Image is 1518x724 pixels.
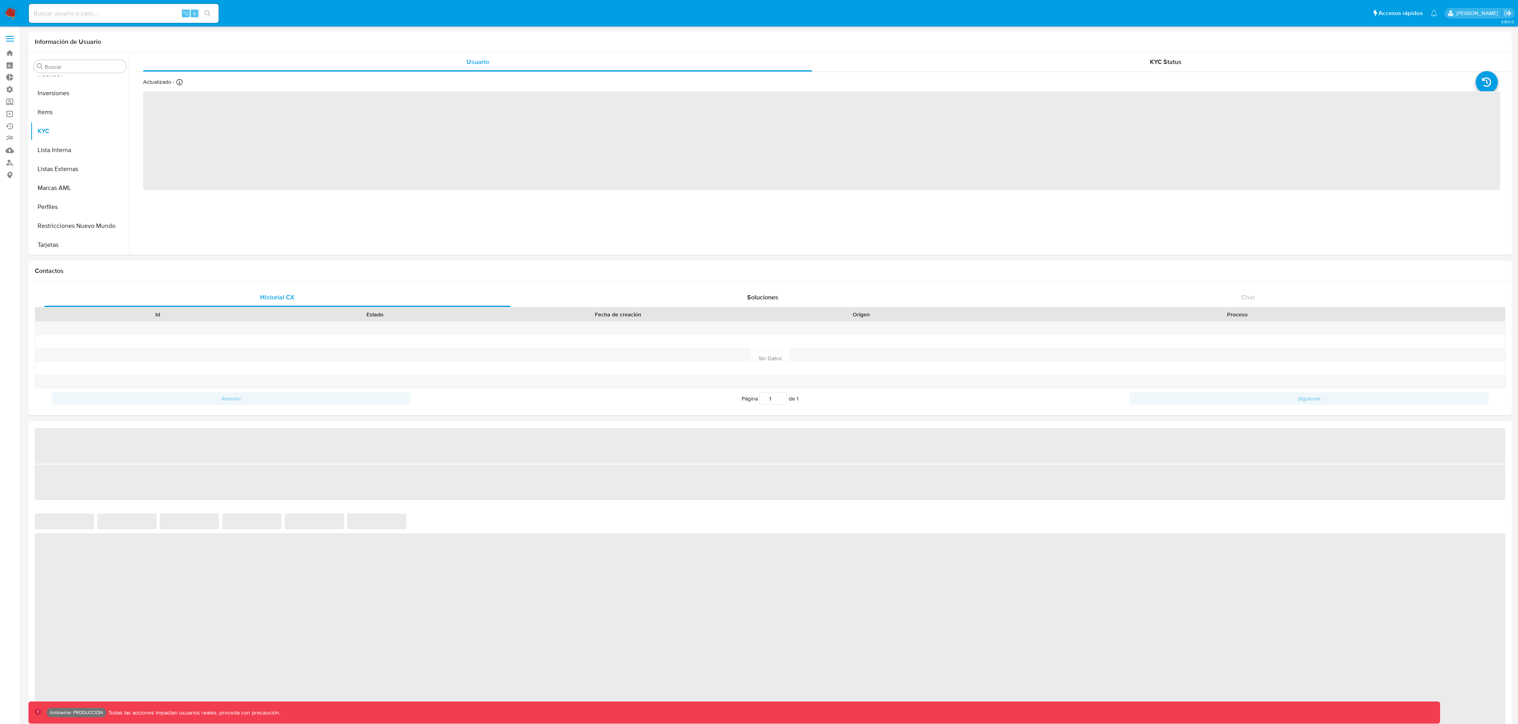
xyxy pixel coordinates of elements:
[1129,392,1489,405] button: Siguiente
[143,91,1500,190] span: ‌
[1378,9,1423,17] span: Accesos rápidos
[466,57,489,66] span: Usuario
[30,122,129,141] button: KYC
[35,267,1505,275] h1: Contactos
[97,513,157,529] span: ‌
[50,711,103,714] p: Ambiente: PRODUCCIÓN
[35,38,101,46] h1: Información de Usuario
[222,513,281,529] span: ‌
[1456,9,1501,17] p: leandrojossue.ramirez@mercadolibre.com.co
[143,78,174,86] p: Actualizado -
[199,8,215,19] button: search-icon
[260,293,295,302] span: Historial CX
[30,197,129,216] button: Perfiles
[30,216,129,235] button: Restricciones Nuevo Mundo
[975,310,1499,318] div: Proceso
[30,84,129,103] button: Inversiones
[106,709,280,716] p: Todas las acciones impactan usuarios reales, proceda con precaución.
[37,63,43,70] button: Buscar
[35,464,1505,500] span: ‌
[35,513,94,529] span: ‌
[45,63,123,70] input: Buscar
[55,310,261,318] div: Id
[51,392,411,405] button: Anterior
[35,428,1505,464] span: ‌
[193,9,196,17] span: s
[183,9,189,17] span: ⌥
[742,392,799,405] span: Página de
[1431,10,1437,17] a: Notificaciones
[30,179,129,197] button: Marcas AML
[160,513,219,529] span: ‌
[1504,9,1512,17] a: Salir
[489,310,747,318] div: Fecha de creación
[1241,293,1255,302] span: Chat
[1150,57,1182,66] span: KYC Status
[347,513,406,529] span: ‌
[30,160,129,179] button: Listas Externas
[747,293,778,302] span: Soluciones
[758,310,964,318] div: Origen
[30,103,129,122] button: Items
[30,235,129,254] button: Tarjetas
[272,310,478,318] div: Estado
[285,513,344,529] span: ‌
[30,141,129,160] button: Lista Interna
[29,8,219,19] input: Buscar usuario o caso...
[797,395,799,402] span: 1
